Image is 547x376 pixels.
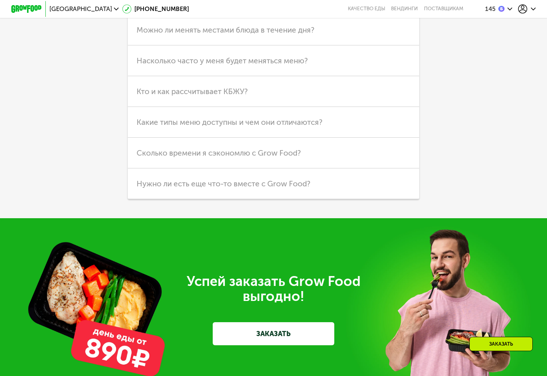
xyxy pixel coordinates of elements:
[424,6,463,12] div: поставщикам
[122,4,189,14] a: [PHONE_NUMBER]
[137,25,315,34] span: Можно ли менять местами блюда в течение дня?
[137,56,308,65] span: Насколько часто у меня будет меняться меню?
[49,6,112,12] span: [GEOGRAPHIC_DATA]
[137,179,310,188] span: Нужно ли есть еще что-то вместе с Grow Food?
[61,274,486,304] div: Успей заказать Grow Food выгодно!
[137,118,323,127] span: Какие типы меню доступны и чем они отличаются?
[485,6,495,12] div: 145
[137,148,301,157] span: Сколько времени я сэкономлю с Grow Food?
[137,87,248,96] span: Кто и как рассчитывает КБЖУ?
[469,337,533,351] div: Заказать
[391,6,418,12] a: Вендинги
[348,6,385,12] a: Качество еды
[213,322,334,345] a: ЗАКАЗАТЬ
